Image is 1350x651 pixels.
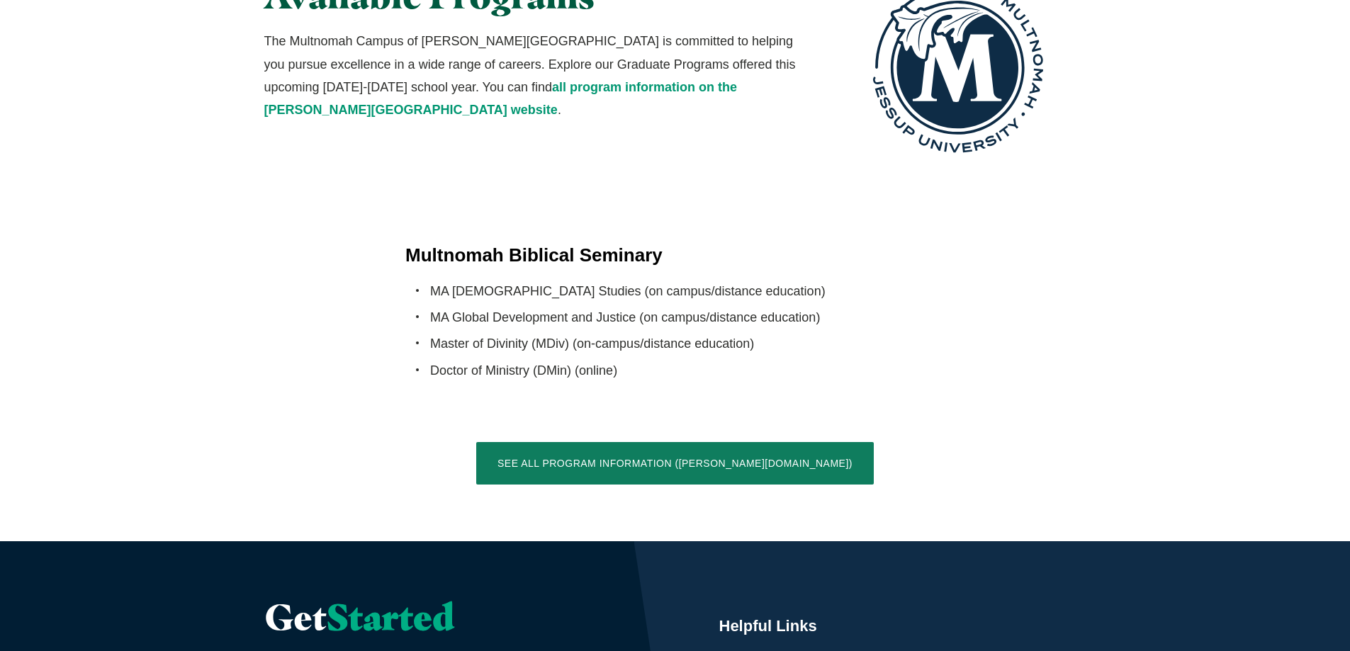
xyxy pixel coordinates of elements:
h2: Get [264,598,606,637]
li: Master of Divinity (MDiv) (on-campus/distance education) [430,332,945,355]
h4: Multnomah Biblical Seminary [405,242,945,268]
li: Doctor of Ministry (DMin) (online) [430,359,945,382]
h5: Helpful Links [719,616,1086,637]
span: Started [327,595,454,639]
li: MA Global Development and Justice (on campus/distance education) [430,306,945,329]
a: See All Program Information ([PERSON_NAME][DOMAIN_NAME]) [476,442,874,485]
p: The Multnomah Campus of [PERSON_NAME][GEOGRAPHIC_DATA] is committed to helping you pursue excelle... [264,30,804,122]
li: MA [DEMOGRAPHIC_DATA] Studies (on campus/distance education) [430,280,945,302]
